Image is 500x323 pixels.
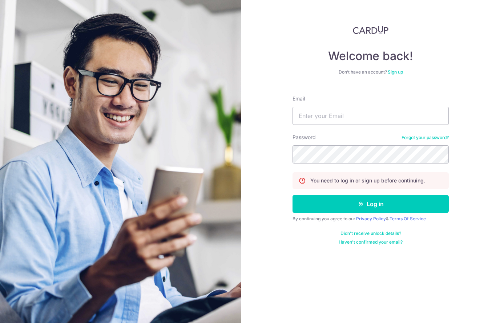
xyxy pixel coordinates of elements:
div: By continuing you agree to our & [293,216,449,222]
img: CardUp Logo [353,25,388,34]
a: Didn't receive unlock details? [340,231,401,236]
p: You need to log in or sign up before continuing. [310,177,425,184]
a: Privacy Policy [356,216,386,221]
a: Sign up [388,69,403,75]
div: Don’t have an account? [293,69,449,75]
h4: Welcome back! [293,49,449,63]
input: Enter your Email [293,107,449,125]
a: Haven't confirmed your email? [339,239,403,245]
a: Terms Of Service [390,216,426,221]
button: Log in [293,195,449,213]
a: Forgot your password? [402,135,449,141]
label: Password [293,134,316,141]
label: Email [293,95,305,102]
